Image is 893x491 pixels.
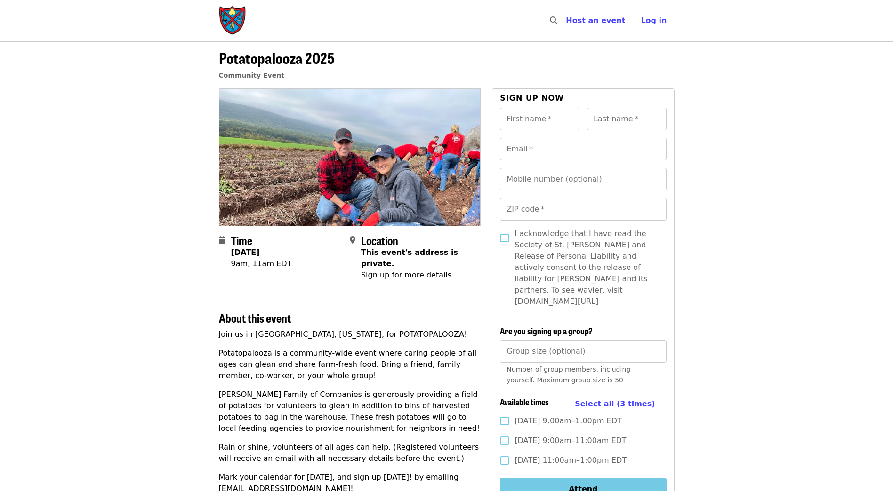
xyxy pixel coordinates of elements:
[500,94,564,103] span: Sign up now
[500,340,666,363] input: [object Object]
[515,415,621,427] span: [DATE] 9:00am–1:00pm EDT
[500,138,666,160] input: Email
[515,455,627,466] span: [DATE] 11:00am–1:00pm EDT
[219,89,481,225] img: Potatopalooza 2025 organized by Society of St. Andrew
[563,9,571,32] input: Search
[500,108,579,130] input: First name
[633,11,674,30] button: Log in
[361,232,398,248] span: Location
[500,168,666,190] input: Mobile number (optional)
[507,365,630,384] span: Number of group members, including yourself. Maximum group size is 50
[219,442,481,464] p: Rain or shine, volunteers of all ages can help. (Registered volunteers will receive an email with...
[500,396,549,408] span: Available times
[361,270,454,279] span: Sign up for more details.
[231,232,252,248] span: Time
[550,16,557,25] i: search icon
[219,71,284,79] a: Community Event
[515,435,626,446] span: [DATE] 9:00am–11:00am EDT
[219,348,481,381] p: Potatopalooza is a community-wide event where caring people of all ages can glean and share farm-...
[500,198,666,221] input: ZIP code
[219,47,335,69] span: Potatopalooza 2025
[219,389,481,434] p: [PERSON_NAME] Family of Companies is generously providing a field of potatoes for volunteers to g...
[587,108,667,130] input: Last name
[500,325,593,337] span: Are you signing up a group?
[575,397,655,411] button: Select all (3 times)
[515,228,659,307] span: I acknowledge that I have read the Society of St. [PERSON_NAME] and Release of Personal Liability...
[219,6,247,36] img: Society of St. Andrew - Home
[219,236,225,245] i: calendar icon
[219,329,481,340] p: Join us in [GEOGRAPHIC_DATA], [US_STATE], for POTATOPALOOZA!
[641,16,667,25] span: Log in
[231,248,260,257] strong: [DATE]
[575,399,655,408] span: Select all (3 times)
[350,236,355,245] i: map-marker-alt icon
[219,309,291,326] span: About this event
[231,258,292,269] div: 9am, 11am EDT
[361,248,458,268] span: This event's address is private.
[566,16,625,25] a: Host an event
